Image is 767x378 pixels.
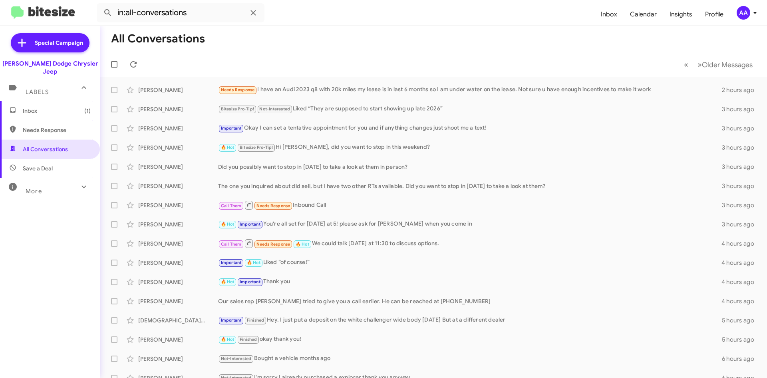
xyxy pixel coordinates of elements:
[256,242,290,247] span: Needs Response
[218,182,722,190] div: The one you inquired about did sell, but I have two other RTs available. Did you want to stop in ...
[23,164,53,172] span: Save a Deal
[221,203,242,208] span: Call Them
[679,56,693,73] button: Previous
[138,86,218,94] div: [PERSON_NAME]
[218,220,722,229] div: You're all set for [DATE] at 5! please ask for [PERSON_NAME] when you come in
[138,240,218,248] div: [PERSON_NAME]
[26,88,49,96] span: Labels
[26,188,42,195] span: More
[721,240,761,248] div: 4 hours ago
[97,3,264,22] input: Search
[138,105,218,113] div: [PERSON_NAME]
[138,316,218,324] div: [DEMOGRAPHIC_DATA][PERSON_NAME]
[111,32,205,45] h1: All Conversations
[218,316,722,325] div: Hey. I just put a deposit on the white challenger wide body [DATE] But at a different dealer
[138,124,218,132] div: [PERSON_NAME]
[240,279,260,284] span: Important
[240,337,257,342] span: Finished
[218,143,722,152] div: Hi [PERSON_NAME], did you want to stop in this weekend?
[221,337,234,342] span: 🔥 Hot
[722,86,761,94] div: 2 hours ago
[138,355,218,363] div: [PERSON_NAME]
[35,39,83,47] span: Special Campaign
[218,335,722,344] div: okay thank you!
[84,107,91,115] span: (1)
[138,182,218,190] div: [PERSON_NAME]
[218,258,721,267] div: Liked “of course!”
[722,105,761,113] div: 3 hours ago
[138,278,218,286] div: [PERSON_NAME]
[221,242,242,247] span: Call Them
[218,297,721,305] div: Our sales rep [PERSON_NAME] tried to give you a call earlier. He can be reached at [PHONE_NUMBER]
[699,3,730,26] a: Profile
[722,316,761,324] div: 5 hours ago
[221,87,255,92] span: Needs Response
[138,163,218,171] div: [PERSON_NAME]
[256,203,290,208] span: Needs Response
[721,259,761,267] div: 4 hours ago
[722,336,761,344] div: 5 hours ago
[240,222,260,227] span: Important
[138,201,218,209] div: [PERSON_NAME]
[218,124,722,133] div: Okay I can set a tentative appointment for you and if anything changes just shoot me a text!
[221,222,234,227] span: 🔥 Hot
[221,145,234,150] span: 🔥 Hot
[684,60,688,70] span: «
[722,182,761,190] div: 3 hours ago
[737,6,750,20] div: AA
[138,336,218,344] div: [PERSON_NAME]
[624,3,663,26] a: Calendar
[218,277,721,286] div: Thank you
[218,104,722,114] div: Liked “They are supposed to start showing up late 2026”
[23,126,91,134] span: Needs Response
[722,220,761,228] div: 3 hours ago
[722,163,761,171] div: 3 hours ago
[722,144,761,152] div: 3 hours ago
[722,201,761,209] div: 3 hours ago
[247,260,260,265] span: 🔥 Hot
[138,297,218,305] div: [PERSON_NAME]
[722,355,761,363] div: 6 hours ago
[730,6,758,20] button: AA
[296,242,309,247] span: 🔥 Hot
[218,85,722,94] div: I have an Audi 2023 q8 with 20k miles my lease is in last 6 months so I am under water on the lea...
[594,3,624,26] a: Inbox
[697,60,702,70] span: »
[721,278,761,286] div: 4 hours ago
[138,220,218,228] div: [PERSON_NAME]
[221,318,242,323] span: Important
[218,200,722,210] div: Inbound Call
[221,126,242,131] span: Important
[259,106,290,112] span: Not-Interested
[702,60,753,69] span: Older Messages
[138,144,218,152] div: [PERSON_NAME]
[23,107,91,115] span: Inbox
[680,56,757,73] nav: Page navigation example
[218,354,722,363] div: Bought a vehicle months ago
[218,238,721,248] div: We could talk [DATE] at 11:30 to discuss options.
[240,145,273,150] span: Bitesize Pro-Tip!
[218,163,722,171] div: Did you possibly want to stop in [DATE] to take a look at them in person?
[23,145,68,153] span: All Conversations
[221,106,254,112] span: Bitesize Pro-Tip!
[138,259,218,267] div: [PERSON_NAME]
[221,356,252,361] span: Not-Interested
[663,3,699,26] a: Insights
[221,279,234,284] span: 🔥 Hot
[247,318,264,323] span: Finished
[11,33,89,52] a: Special Campaign
[221,260,242,265] span: Important
[721,297,761,305] div: 4 hours ago
[693,56,757,73] button: Next
[722,124,761,132] div: 3 hours ago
